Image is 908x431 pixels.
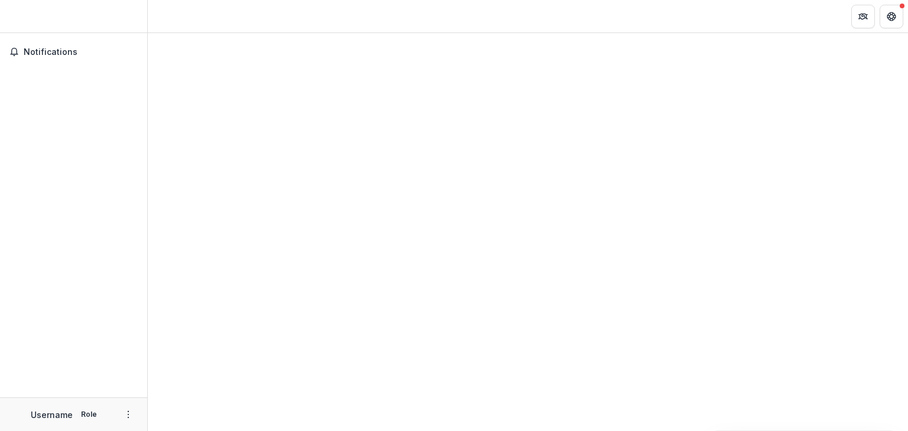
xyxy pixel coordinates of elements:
[5,43,142,61] button: Notifications
[77,409,100,420] p: Role
[31,409,73,421] p: Username
[121,407,135,422] button: More
[880,5,903,28] button: Get Help
[851,5,875,28] button: Partners
[24,47,138,57] span: Notifications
